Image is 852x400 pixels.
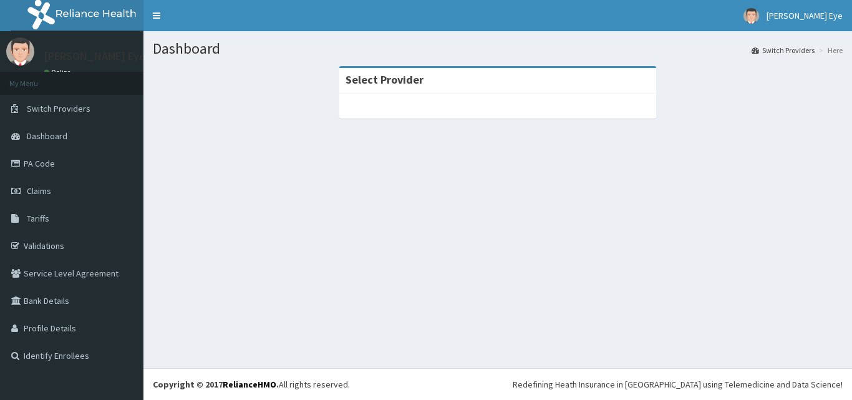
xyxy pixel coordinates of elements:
img: User Image [743,8,759,24]
h1: Dashboard [153,41,843,57]
a: Switch Providers [752,45,815,56]
div: Redefining Heath Insurance in [GEOGRAPHIC_DATA] using Telemedicine and Data Science! [513,378,843,391]
span: [PERSON_NAME] Eye [767,10,843,21]
a: Online [44,68,74,77]
li: Here [816,45,843,56]
img: User Image [6,37,34,66]
p: [PERSON_NAME] Eye [44,51,145,62]
a: RelianceHMO [223,379,276,390]
span: Claims [27,185,51,197]
strong: Select Provider [346,72,424,87]
span: Dashboard [27,130,67,142]
span: Switch Providers [27,103,90,114]
strong: Copyright © 2017 . [153,379,279,390]
footer: All rights reserved. [143,368,852,400]
span: Tariffs [27,213,49,224]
